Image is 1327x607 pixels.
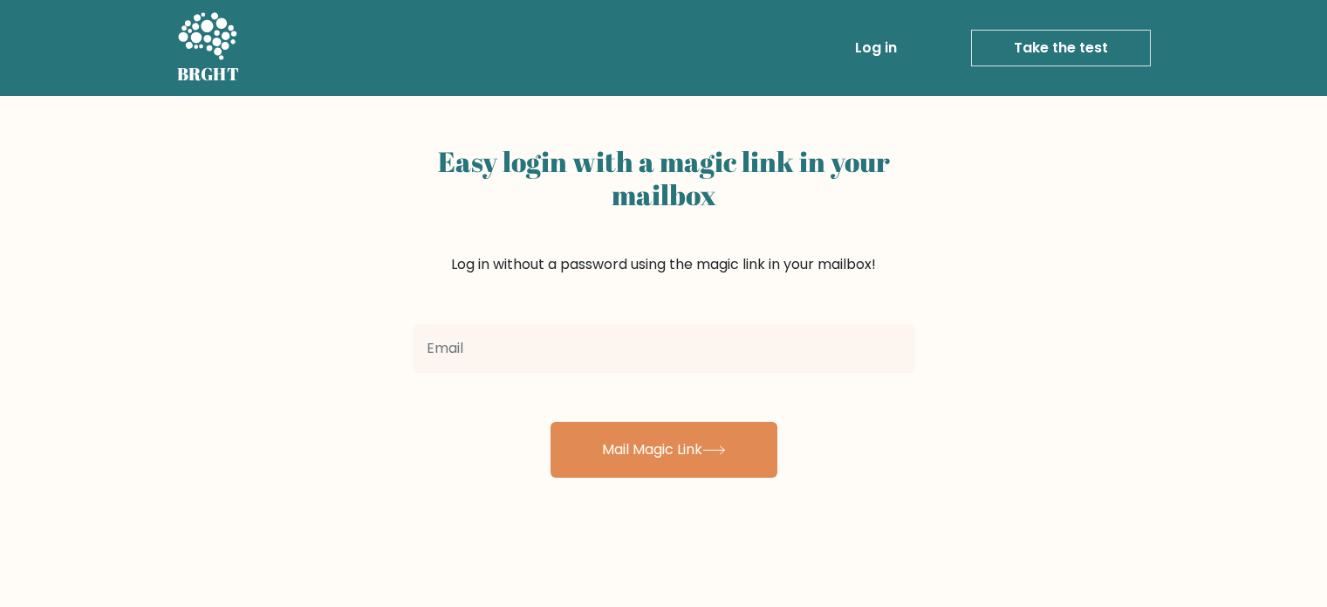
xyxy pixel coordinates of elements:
[177,64,240,85] h5: BRGHT
[177,7,240,89] a: BRGHT
[413,324,915,373] input: Email
[413,138,915,317] div: Log in without a password using the magic link in your mailbox!
[971,30,1151,66] a: Take the test
[551,422,777,478] button: Mail Magic Link
[413,145,915,212] h2: Easy login with a magic link in your mailbox
[848,31,904,66] a: Log in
